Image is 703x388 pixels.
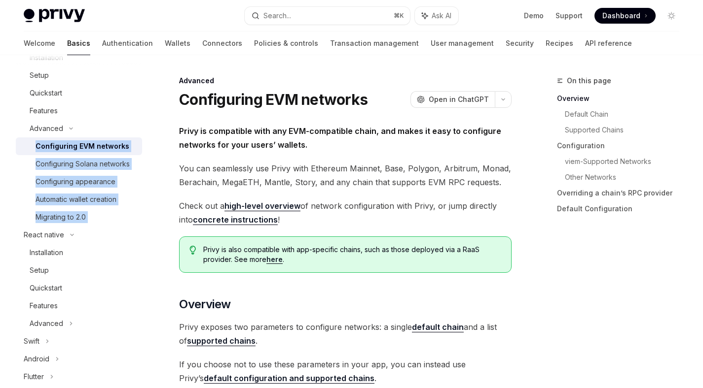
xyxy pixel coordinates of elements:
div: Android [24,353,49,365]
div: Configuring Solana networks [36,158,130,170]
button: Toggle dark mode [664,8,679,24]
span: Open in ChatGPT [429,95,489,104]
div: Features [30,300,58,312]
span: Privy is also compatible with app-specific chains, such as those deployed via a RaaS provider. Se... [203,245,502,264]
a: Recipes [546,32,573,55]
a: Support [555,11,583,21]
div: Setup [30,264,49,276]
div: Advanced [30,318,63,329]
a: Setup [16,261,142,279]
img: light logo [24,9,85,23]
a: Setup [16,66,142,84]
a: Authentication [102,32,153,55]
a: Overriding a chain’s RPC provider [557,185,687,201]
a: Configuring appearance [16,173,142,191]
div: Flutter [24,371,44,383]
a: Default Chain [565,106,687,122]
a: Connectors [202,32,242,55]
div: Advanced [179,76,512,86]
div: Migrating to 2.0 [36,211,86,223]
a: Supported Chains [565,122,687,138]
div: Automatic wallet creation [36,194,116,205]
a: default configuration and supported chains [204,373,374,384]
a: Features [16,102,142,120]
a: supported chains [187,336,256,346]
a: API reference [585,32,632,55]
a: Welcome [24,32,55,55]
div: Quickstart [30,87,62,99]
a: Policies & controls [254,32,318,55]
a: Basics [67,32,90,55]
a: high-level overview [224,201,300,211]
strong: supported chains [187,336,256,346]
span: If you choose not to use these parameters in your app, you can instead use Privy’s . [179,357,512,385]
a: Configuring Solana networks [16,155,142,173]
a: Quickstart [16,84,142,102]
div: Swift [24,335,39,347]
div: React native [24,229,64,241]
a: Migrating to 2.0 [16,208,142,226]
a: viem-Supported Networks [565,154,687,169]
div: Features [30,105,58,117]
button: Ask AI [415,7,458,25]
strong: default chain [412,322,464,332]
div: Advanced [30,123,63,134]
span: Dashboard [602,11,640,21]
a: Wallets [165,32,190,55]
a: Installation [16,244,142,261]
a: Dashboard [594,8,656,24]
a: Other Networks [565,169,687,185]
a: Demo [524,11,544,21]
a: Transaction management [330,32,419,55]
a: Overview [557,91,687,106]
span: Overview [179,296,230,312]
a: concrete instructions [193,215,278,225]
div: Configuring appearance [36,176,115,188]
a: default chain [412,322,464,332]
span: You can seamlessly use Privy with Ethereum Mainnet, Base, Polygon, Arbitrum, Monad, Berachain, Me... [179,162,512,189]
a: Configuration [557,138,687,154]
div: Search... [263,10,291,22]
button: Search...⌘K [245,7,409,25]
div: Configuring EVM networks [36,140,129,152]
a: Features [16,297,142,315]
a: here [266,255,283,264]
span: ⌘ K [394,12,404,20]
a: Automatic wallet creation [16,191,142,208]
span: Privy exposes two parameters to configure networks: a single and a list of . [179,320,512,348]
div: Quickstart [30,282,62,294]
button: Open in ChatGPT [410,91,495,108]
span: Ask AI [432,11,451,21]
h1: Configuring EVM networks [179,91,368,108]
span: Check out a of network configuration with Privy, or jump directly into ! [179,199,512,226]
div: Setup [30,69,49,81]
a: Configuring EVM networks [16,137,142,155]
a: User management [431,32,494,55]
strong: Privy is compatible with any EVM-compatible chain, and makes it easy to configure networks for yo... [179,126,501,150]
a: Quickstart [16,279,142,297]
div: Installation [30,247,63,259]
svg: Tip [189,246,196,255]
a: Security [506,32,534,55]
a: Default Configuration [557,201,687,217]
span: On this page [567,75,611,87]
